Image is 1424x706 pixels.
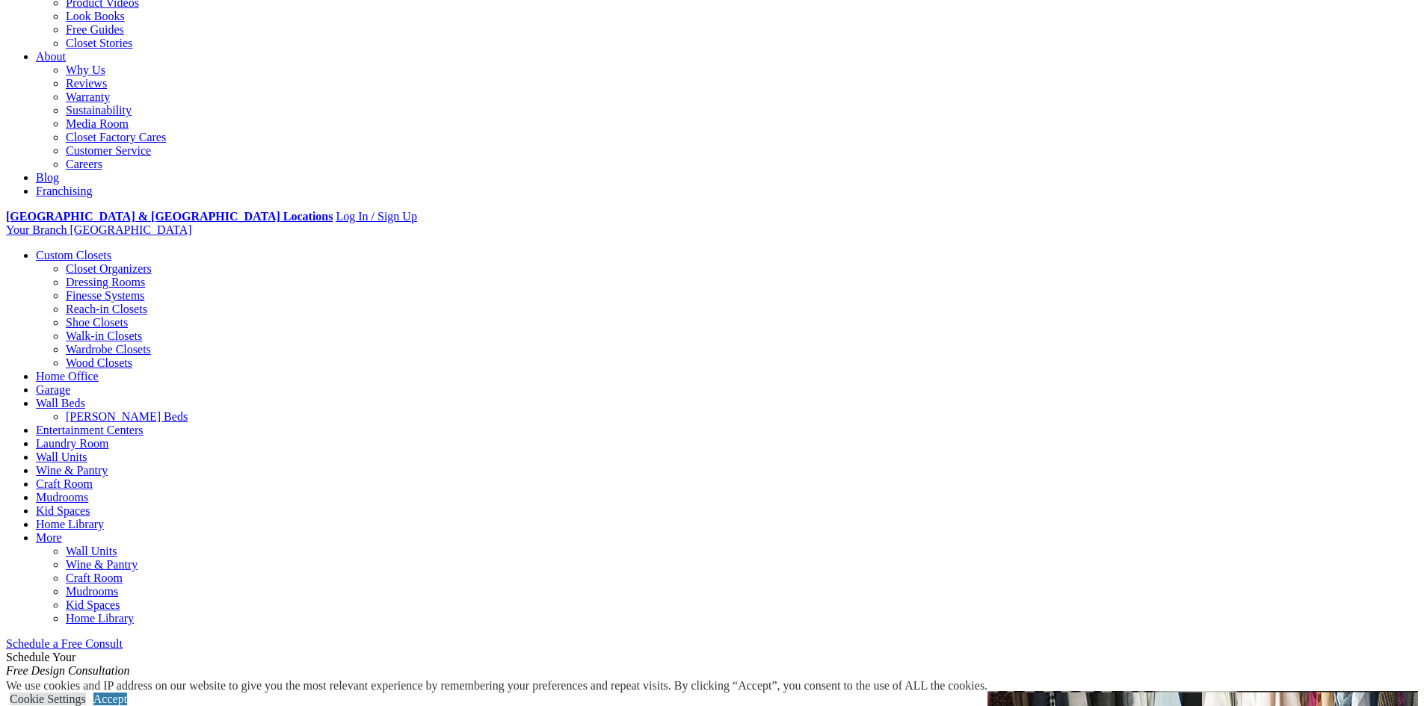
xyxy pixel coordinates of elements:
[36,424,144,436] a: Entertainment Centers
[36,397,85,409] a: Wall Beds
[66,104,132,117] a: Sustainability
[66,37,132,49] a: Closet Stories
[66,23,124,36] a: Free Guides
[66,158,102,170] a: Careers
[36,477,93,490] a: Craft Room
[36,437,108,450] a: Laundry Room
[36,518,104,530] a: Home Library
[66,410,188,423] a: [PERSON_NAME] Beds
[66,117,129,130] a: Media Room
[36,450,87,463] a: Wall Units
[36,491,88,504] a: Mudrooms
[36,171,59,184] a: Blog
[66,356,132,369] a: Wood Closets
[6,651,130,677] span: Schedule Your
[66,144,151,157] a: Customer Service
[66,585,118,598] a: Mudrooms
[66,303,147,315] a: Reach-in Closets
[66,90,110,103] a: Warranty
[66,329,142,342] a: Walk-in Closets
[36,504,90,517] a: Kid Spaces
[6,637,123,650] a: Schedule a Free Consult (opens a dropdown menu)
[66,64,105,76] a: Why Us
[66,77,107,90] a: Reviews
[66,10,125,22] a: Look Books
[66,316,128,329] a: Shoe Closets
[70,223,191,236] span: [GEOGRAPHIC_DATA]
[66,545,117,557] a: Wall Units
[66,558,138,571] a: Wine & Pantry
[6,210,333,223] a: [GEOGRAPHIC_DATA] & [GEOGRAPHIC_DATA] Locations
[36,383,70,396] a: Garage
[36,531,62,544] a: More menu text will display only on big screen
[66,343,151,356] a: Wardrobe Closets
[10,693,86,705] a: Cookie Settings
[336,210,416,223] a: Log In / Sign Up
[6,223,67,236] span: Your Branch
[6,664,130,677] em: Free Design Consultation
[6,678,64,690] a: CLOSE (X)
[36,464,108,477] a: Wine & Pantry
[66,262,152,275] a: Closet Organizers
[36,50,66,63] a: About
[6,223,192,236] a: Your Branch [GEOGRAPHIC_DATA]
[66,276,145,288] a: Dressing Rooms
[36,185,93,197] a: Franchising
[66,131,166,143] a: Closet Factory Cares
[93,693,127,705] a: Accept
[66,289,144,302] a: Finesse Systems
[66,598,120,611] a: Kid Spaces
[6,679,987,693] div: We use cookies and IP address on our website to give you the most relevant experience by remember...
[66,612,134,625] a: Home Library
[36,370,99,383] a: Home Office
[36,249,111,261] a: Custom Closets
[66,572,123,584] a: Craft Room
